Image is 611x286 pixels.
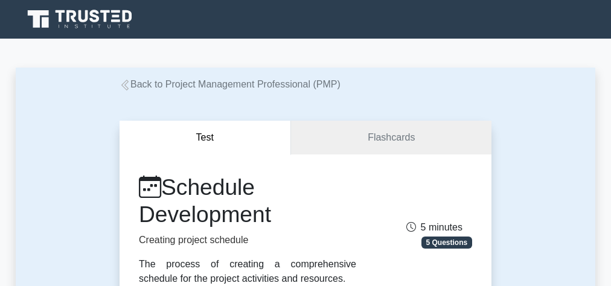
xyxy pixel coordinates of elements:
[139,174,356,227] h1: Schedule Development
[139,257,356,286] div: The process of creating a comprehensive schedule for the project activities and resources.
[421,237,472,249] span: 5 Questions
[120,79,341,89] a: Back to Project Management Professional (PMP)
[291,121,491,155] a: Flashcards
[120,121,291,155] button: Test
[139,233,356,247] p: Creating project schedule
[406,222,462,232] span: 5 minutes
